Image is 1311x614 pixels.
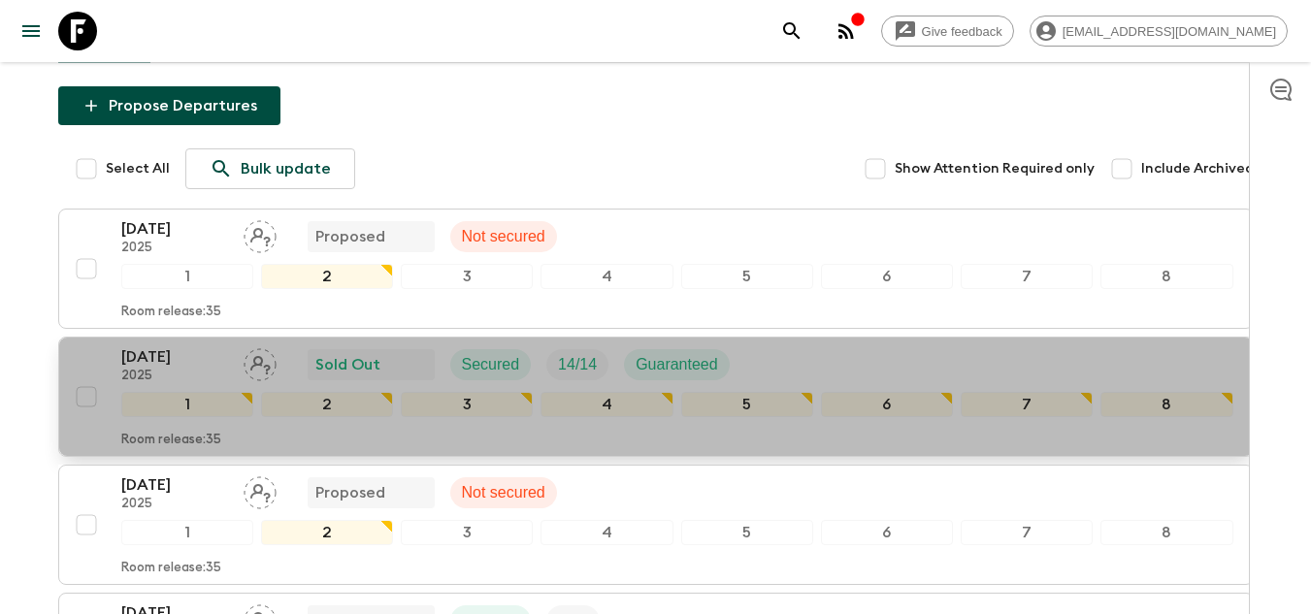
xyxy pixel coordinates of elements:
div: 7 [961,392,1093,417]
p: Room release: 35 [121,561,221,576]
div: Trip Fill [546,349,608,380]
p: [DATE] [121,217,228,241]
div: 6 [821,392,953,417]
button: Propose Departures [58,86,280,125]
div: 1 [121,520,253,545]
p: Not secured [462,225,545,248]
button: [DATE]2025Assign pack leaderProposedNot secured12345678Room release:35 [58,209,1254,329]
div: 4 [541,264,672,289]
p: Room release: 35 [121,305,221,320]
button: search adventures [772,12,811,50]
p: Bulk update [241,157,331,180]
p: Guaranteed [636,353,718,376]
p: Secured [462,353,520,376]
div: 6 [821,264,953,289]
span: Include Archived [1141,159,1254,178]
span: Assign pack leader [244,482,277,498]
div: 3 [401,520,533,545]
div: Not secured [450,221,557,252]
div: 8 [1100,264,1232,289]
div: 1 [121,264,253,289]
p: [DATE] [121,345,228,369]
div: 7 [961,264,1093,289]
div: 7 [961,520,1093,545]
div: Secured [450,349,532,380]
span: Give feedback [911,24,1013,39]
div: 2 [261,264,393,289]
div: 2 [261,392,393,417]
a: Give feedback [881,16,1014,47]
button: [DATE]2025Assign pack leaderSold OutSecuredTrip FillGuaranteed12345678Room release:35 [58,337,1254,457]
div: 5 [681,264,813,289]
div: 4 [541,392,672,417]
span: Assign pack leader [244,354,277,370]
p: Proposed [315,481,385,504]
p: Proposed [315,225,385,248]
div: [EMAIL_ADDRESS][DOMAIN_NAME] [1030,16,1288,47]
div: 6 [821,520,953,545]
p: 2025 [121,241,228,256]
p: Sold Out [315,353,380,376]
a: Bulk update [185,148,355,189]
div: 8 [1100,520,1232,545]
div: 5 [681,392,813,417]
div: 4 [541,520,672,545]
p: Room release: 35 [121,433,221,448]
div: 2 [261,520,393,545]
p: 2025 [121,497,228,512]
p: [DATE] [121,473,228,497]
button: menu [12,12,50,50]
div: Not secured [450,477,557,508]
div: 3 [401,392,533,417]
div: 1 [121,392,253,417]
span: [EMAIL_ADDRESS][DOMAIN_NAME] [1052,24,1287,39]
div: 5 [681,520,813,545]
span: Select All [106,159,170,178]
span: Assign pack leader [244,226,277,242]
p: Not secured [462,481,545,504]
button: [DATE]2025Assign pack leaderProposedNot secured12345678Room release:35 [58,465,1254,585]
div: 3 [401,264,533,289]
p: 14 / 14 [558,353,597,376]
p: 2025 [121,369,228,384]
div: 8 [1100,392,1232,417]
span: Show Attention Required only [895,159,1095,178]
